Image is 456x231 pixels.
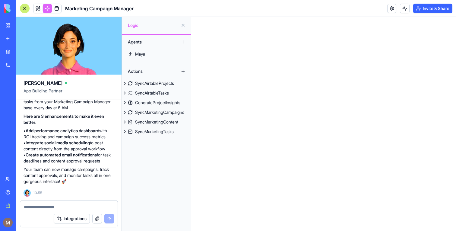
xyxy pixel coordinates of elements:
strong: Add performance analytics dashboard [26,128,99,133]
span: App Building Partner [24,88,114,99]
span: [PERSON_NAME] [24,79,62,87]
h1: Marketing Campaign Manager [65,5,134,12]
a: SyncMarketingCampaigns [122,107,191,117]
div: SyncAirtableTasks [135,90,169,96]
p: • with ROI tracking and campaign success metrics • to post content directly from the approval wor... [24,128,114,164]
span: Logic [128,22,178,28]
div: Actions [125,66,173,76]
strong: Here are 3 enhancements to make it even better: [24,114,104,125]
a: SyncAirtableTasks [122,88,191,98]
div: Agents [125,37,173,47]
img: Ella_00000_wcx2te.png [24,189,31,197]
div: SyncMarketingCampaigns [135,109,184,115]
strong: Integrate social media scheduling [26,140,90,145]
div: GenerateProjectInsights [135,100,180,106]
a: SyncAirtableProjects [122,79,191,88]
a: SyncMarketingTasks [122,127,191,136]
img: ACg8ocLQ2_qLyJ0M0VMJVQI53zu8i_zRcLLJVtdBHUBm2D4_RUq3eQ=s96-c [3,218,13,227]
div: SyncAirtableProjects [135,80,174,86]
a: GenerateProjectInsights [122,98,191,107]
a: SyncMarketingContent [122,117,191,127]
a: Maya [122,49,191,59]
p: Your team can now manage campaigns, track content approvals, and monitor tasks all in one gorgeou... [24,166,114,184]
span: 10:55 [33,191,42,195]
strong: Create automated email notifications [26,152,97,157]
button: Invite & Share [413,4,452,13]
button: Integrations [54,214,90,223]
div: Maya [135,51,145,57]
div: SyncMarketingContent [135,119,178,125]
img: logo [4,4,42,13]
div: SyncMarketingTasks [135,129,174,135]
